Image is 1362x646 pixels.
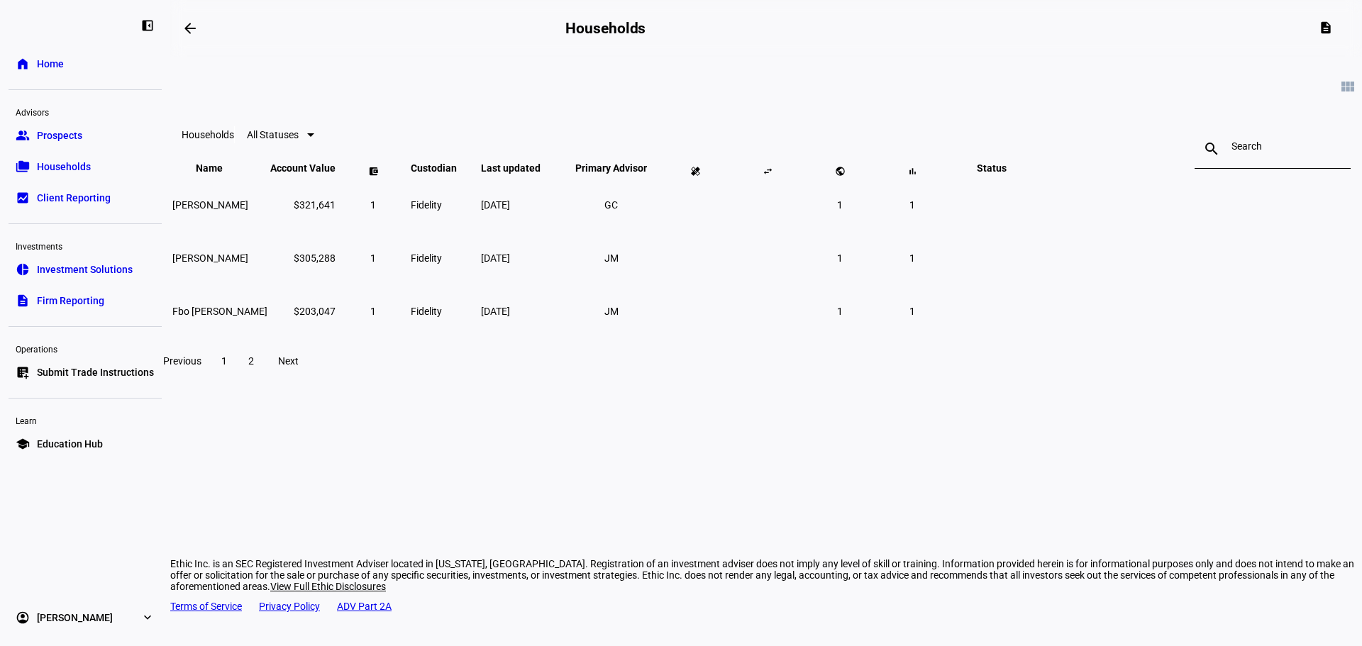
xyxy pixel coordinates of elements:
a: pie_chartInvestment Solutions [9,255,162,284]
span: 1 [909,199,915,211]
span: Primary Advisor [565,162,658,174]
div: Ethic Inc. is an SEC Registered Investment Adviser located in [US_STATE], [GEOGRAPHIC_DATA]. Regi... [170,558,1362,592]
a: groupProspects [9,121,162,150]
span: Status [966,162,1017,174]
mat-icon: view_module [1339,78,1356,95]
span: Submit Trade Instructions [37,365,154,379]
span: 1 [837,306,843,317]
eth-mat-symbol: home [16,57,30,71]
eth-data-table-title: Households [182,129,234,140]
span: Fidelity [411,199,442,211]
eth-mat-symbol: group [16,128,30,143]
span: [DATE] [481,252,510,264]
eth-mat-symbol: account_circle [16,611,30,625]
span: 1 [370,306,376,317]
eth-mat-symbol: school [16,437,30,451]
span: Households [37,160,91,174]
span: Last updated [481,162,562,174]
eth-mat-symbol: description [16,294,30,308]
mat-icon: arrow_backwards [182,20,199,37]
eth-mat-symbol: expand_more [140,611,155,625]
td: $305,288 [270,232,336,284]
li: JM [599,245,624,271]
mat-icon: search [1195,140,1229,157]
span: Client Reporting [37,191,111,205]
span: Education Hub [37,437,103,451]
span: 1 [370,199,376,211]
td: $321,641 [270,179,336,230]
span: Investment Solutions [37,262,133,277]
span: 1 [909,306,915,317]
span: Custodian [411,162,478,174]
eth-mat-symbol: left_panel_close [140,18,155,33]
h2: Households [565,20,646,37]
span: Mary Glenda Peacock [172,199,248,211]
mat-icon: description [1319,21,1333,35]
span: View Full Ethic Disclosures [270,581,386,592]
span: [DATE] [481,306,510,317]
span: Fbo Joanne Hershfield [172,306,267,317]
a: Privacy Policy [259,601,320,612]
button: 1 [211,347,237,375]
span: [DATE] [481,199,510,211]
span: Prospects [37,128,82,143]
button: Previous [155,347,210,375]
eth-mat-symbol: bid_landscape [16,191,30,205]
span: Fidelity [411,252,442,264]
a: bid_landscapeClient Reporting [9,184,162,212]
a: homeHome [9,50,162,78]
span: Firm Reporting [37,294,104,308]
div: Learn [9,410,162,430]
td: $203,047 [270,285,336,337]
span: 1 [837,199,843,211]
span: [PERSON_NAME] [37,611,113,625]
a: folder_copyHouseholds [9,152,162,181]
span: Fidelity [411,306,442,317]
span: Account Value [270,162,336,174]
div: Operations [9,338,162,358]
eth-mat-symbol: pie_chart [16,262,30,277]
span: Previous [163,355,201,367]
eth-mat-symbol: folder_copy [16,160,30,174]
div: Investments [9,235,162,255]
li: GC [599,192,624,218]
span: Home [37,57,64,71]
eth-mat-symbol: list_alt_add [16,365,30,379]
span: Charles Edward Roe [172,252,248,264]
div: Advisors [9,101,162,121]
span: Name [196,162,244,174]
span: 1 [370,252,376,264]
span: 1 [837,252,843,264]
li: JM [599,299,624,324]
input: Search [1231,140,1314,152]
span: 1 [909,252,915,264]
a: Terms of Service [170,601,242,612]
span: 1 [221,355,227,367]
a: descriptionFirm Reporting [9,286,162,315]
a: ADV Part 2A [337,601,392,612]
span: All Statuses [247,129,299,140]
